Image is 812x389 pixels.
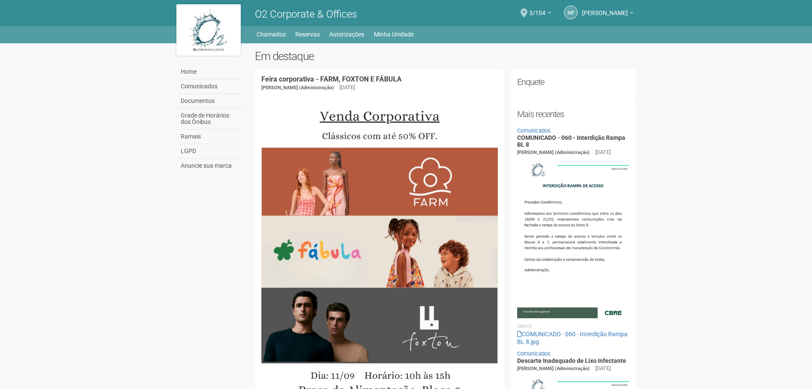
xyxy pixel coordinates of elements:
[261,75,402,83] a: Feira corporativa - FARM, FOXTON E FÁBULA
[295,28,320,40] a: Reservas
[179,109,242,130] a: Grade de Horários dos Ônibus
[255,50,636,63] h2: Em destaque
[529,11,551,18] a: 3/104
[517,366,590,371] span: [PERSON_NAME] (Administração)
[257,28,286,40] a: Chamados
[255,8,357,20] span: O2 Corporate & Offices
[517,357,626,364] a: Descarte Inadequado de Lixo Infectante
[517,323,629,330] li: Anexos
[517,150,590,155] span: [PERSON_NAME] (Administração)
[179,130,242,144] a: Ramais
[529,1,545,16] span: 3/104
[517,350,551,357] a: Comunicados
[329,28,364,40] a: Autorizações
[517,108,629,121] h2: Mais recentes
[339,84,355,91] div: [DATE]
[517,134,625,148] a: COMUNICADO - 060 - Interdição Rampa BL 8
[595,365,611,372] div: [DATE]
[179,65,242,79] a: Home
[595,148,611,156] div: [DATE]
[564,6,578,19] a: MF
[179,94,242,109] a: Documentos
[517,157,629,318] img: COMUNICADO%20-%20060%20-%20Interdi%C3%A7%C3%A3o%20Rampa%20BL%208.jpg
[179,79,242,94] a: Comunicados
[517,75,629,88] h2: Enquete
[517,127,551,134] a: Comunicados
[179,144,242,159] a: LGPD
[261,85,334,90] span: [PERSON_NAME] (Administração)
[176,4,241,56] img: logo.jpg
[179,159,242,173] a: Anuncie sua marca
[517,331,627,345] a: COMUNICADO - 060 - Interdição Rampa BL 8.jpg
[374,28,414,40] a: Minha Unidade
[582,1,628,16] span: Márcia Ferraz
[582,11,633,18] a: [PERSON_NAME]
